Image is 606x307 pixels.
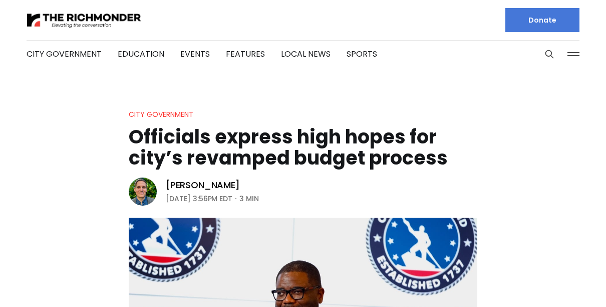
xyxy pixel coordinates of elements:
a: Local News [281,48,331,60]
button: Search this site [542,47,557,62]
a: [PERSON_NAME] [166,179,240,191]
a: Education [118,48,164,60]
h1: Officials express high hopes for city’s revamped budget process [129,126,477,169]
a: City Government [27,48,102,60]
a: Features [226,48,265,60]
a: City Government [129,109,193,119]
iframe: portal-trigger [521,258,606,307]
img: The Richmonder [27,12,142,29]
img: Graham Moomaw [129,178,157,206]
time: [DATE] 3:56PM EDT [166,193,232,205]
a: Events [180,48,210,60]
a: Donate [505,8,579,32]
a: Sports [347,48,377,60]
span: 3 min [239,193,259,205]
